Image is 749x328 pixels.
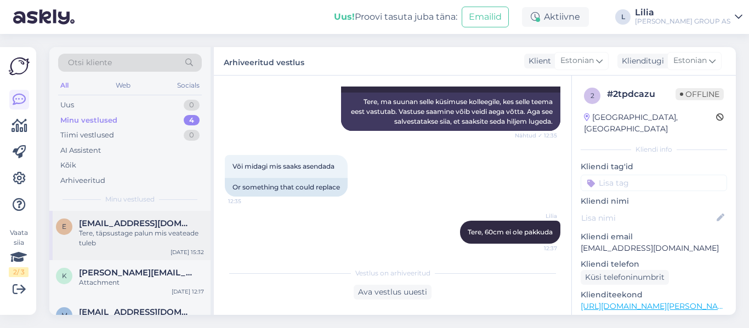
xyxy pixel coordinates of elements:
div: All [58,78,71,93]
div: Kliendi info [581,145,727,154]
div: Küsi telefoninumbrit [581,270,669,285]
span: 12:35 [228,197,269,205]
span: eeropaimets@gmail.com [79,218,193,228]
input: Lisa tag [581,175,727,191]
span: m [61,311,67,319]
p: Kliendi telefon [581,258,727,270]
div: Tiimi vestlused [60,130,114,141]
div: Klient [524,55,551,67]
span: 12:37 [516,244,557,252]
span: Lilia [516,212,557,220]
span: Estonian [673,55,707,67]
span: Või midagi mis saaks asendada [232,162,334,170]
p: Kliendi email [581,231,727,243]
a: [URL][DOMAIN_NAME][PERSON_NAME] [581,301,732,311]
div: Uus [60,100,74,111]
div: [DATE] 15:32 [171,248,204,256]
div: Aktiivne [522,7,589,27]
div: [DATE] 12:17 [172,287,204,296]
div: Lilia [635,8,730,17]
div: AI Assistent [60,145,101,156]
div: [GEOGRAPHIC_DATA], [GEOGRAPHIC_DATA] [584,112,716,135]
div: 2 / 3 [9,267,29,277]
span: Otsi kliente [68,57,112,68]
div: 0 [184,130,200,141]
input: Lisa nimi [581,212,714,224]
span: Minu vestlused [105,194,155,204]
a: Lilia[PERSON_NAME] GROUP AS [635,8,742,26]
p: Kliendi tag'id [581,161,727,172]
span: Vestlus on arhiveeritud [355,268,430,278]
div: Tere, täpsustage palun mis veateade tuleb [79,228,204,248]
div: # 2tpdcazu [607,88,676,101]
span: k [62,272,67,280]
div: 4 [184,115,200,126]
div: Proovi tasuta juba täna: [334,10,457,24]
div: Minu vestlused [60,115,117,126]
span: karin.keerdo@gmail.com [79,268,193,278]
b: Uus! [334,11,355,22]
div: Attachment [79,278,204,287]
p: [EMAIL_ADDRESS][DOMAIN_NAME] [581,243,727,254]
p: Kliendi nimi [581,195,727,207]
span: Offline [676,88,724,100]
div: Tere, ma suunan selle küsimuse kolleegile, kes selle teema eest vastutab. Vastuse saamine võib ve... [341,93,560,131]
button: Emailid [462,7,509,27]
span: e [62,222,66,231]
div: Klienditugi [617,55,664,67]
label: Arhiveeritud vestlus [224,54,304,68]
div: Socials [175,78,202,93]
div: Arhiveeritud [60,175,105,186]
div: Ava vestlus uuesti [354,285,432,300]
div: Kõik [60,160,76,171]
div: 0 [184,100,200,111]
div: [PERSON_NAME] GROUP AS [635,17,730,26]
p: Klienditeekond [581,289,727,301]
div: Web [114,78,133,93]
span: 2 [591,91,594,100]
img: Askly Logo [9,56,30,77]
span: Estonian [560,55,594,67]
div: Vaata siia [9,228,29,277]
div: L [615,9,631,25]
span: Nähtud ✓ 12:35 [515,131,557,140]
span: Tere, 60cm ei ole pakkuda [468,228,553,236]
span: martinorav2013@gmail.com [79,307,193,317]
div: Or something that could replace [225,178,348,197]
